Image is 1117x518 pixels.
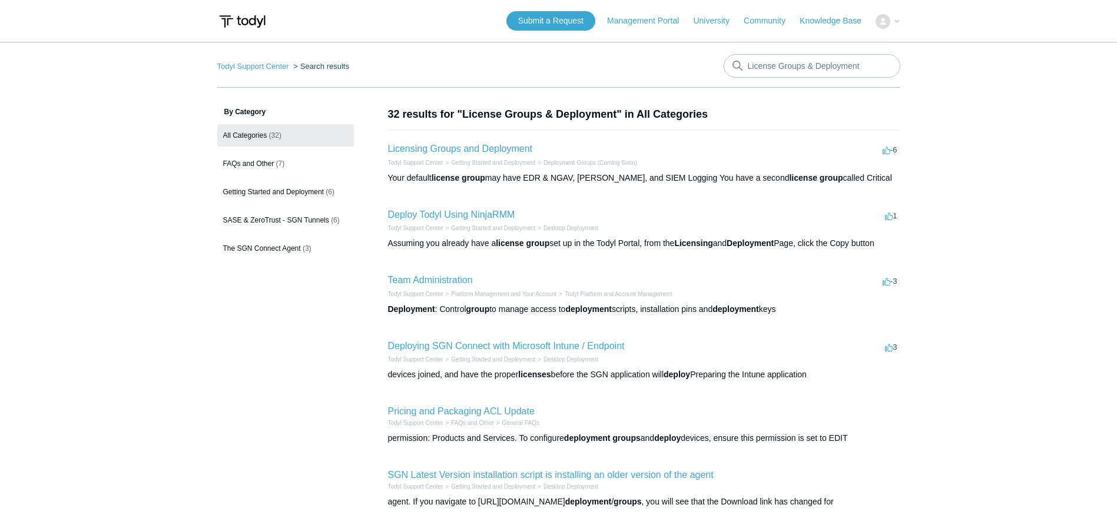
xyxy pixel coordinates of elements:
[535,355,598,364] li: Desktop Deployment
[607,15,691,27] a: Management Portal
[543,483,598,490] a: Desktop Deployment
[565,291,672,297] a: Todyl Platform and Account Management
[564,433,611,443] em: deployment
[388,224,443,233] li: Todyl Support Center
[388,419,443,427] li: Todyl Support Center
[674,238,712,248] em: Licensing
[502,420,539,426] a: General FAQs
[291,62,349,71] li: Search results
[217,209,354,231] a: SASE & ZeroTrust - SGN Tunnels (6)
[451,356,535,363] a: Getting Started and Deployment
[451,291,556,297] a: Platform Management and Your Account
[443,355,535,364] li: Getting Started and Deployment
[885,343,897,351] span: 3
[388,304,435,314] em: Deployment
[388,144,532,154] a: Licensing Groups and Deployment
[388,482,443,491] li: Todyl Support Center
[443,290,556,298] li: Platform Management and Your Account
[217,237,354,260] a: The SGN Connect Agent (3)
[543,160,637,166] a: Deployment Groups (Coming Soon)
[535,158,637,167] li: Deployment Groups (Coming Soon)
[451,225,535,231] a: Getting Started and Deployment
[494,419,539,427] li: General FAQs
[217,62,289,71] a: Todyl Support Center
[543,356,598,363] a: Desktop Deployment
[654,433,681,443] em: deploy
[388,432,900,444] div: permission: Products and Services. To configure and devices, ensure this permission is set to EDIT
[451,483,535,490] a: Getting Started and Deployment
[388,341,625,351] a: Deploying SGN Connect with Microsoft Intune / Endpoint
[269,131,281,140] span: (32)
[223,131,267,140] span: All Categories
[223,244,301,253] span: The SGN Connect Agent
[466,304,490,314] em: group
[223,188,324,196] span: Getting Started and Deployment
[744,15,797,27] a: Community
[883,145,897,154] span: -6
[331,216,340,224] span: (6)
[565,304,612,314] em: deployment
[432,173,459,182] em: license
[443,224,535,233] li: Getting Started and Deployment
[614,497,641,506] em: groups
[789,173,817,182] em: license
[462,173,485,182] em: group
[885,211,897,220] span: 1
[535,482,598,491] li: Desktop Deployment
[712,304,759,314] em: deployment
[223,216,329,224] span: SASE & ZeroTrust - SGN Tunnels
[388,225,443,231] a: Todyl Support Center
[388,303,900,316] div: : Control to manage access to scripts, installation pins and keys
[727,238,774,248] em: Deployment
[664,370,690,379] em: deploy
[506,11,595,31] a: Submit a Request
[820,173,843,182] em: group
[388,275,473,285] a: Team Administration
[724,54,900,78] input: Search
[612,433,640,443] em: groups
[693,15,741,27] a: University
[217,11,267,32] img: Todyl Support Center Help Center home page
[388,496,900,508] div: agent. If you navigate to [URL][DOMAIN_NAME] / , you will see that the Download link has changed for
[526,238,550,248] em: group
[217,124,354,147] a: All Categories (32)
[388,420,443,426] a: Todyl Support Center
[217,181,354,203] a: Getting Started and Deployment (6)
[388,210,515,220] a: Deploy Todyl Using NinjaRMM
[223,160,274,168] span: FAQs and Other
[388,237,900,250] div: Assuming you already have a set up in the Todyl Portal, from the and Page, click the Copy button
[388,483,443,490] a: Todyl Support Center
[388,290,443,298] li: Todyl Support Center
[276,160,285,168] span: (7)
[388,356,443,363] a: Todyl Support Center
[217,62,291,71] li: Todyl Support Center
[388,406,535,416] a: Pricing and Packaging ACL Update
[535,224,598,233] li: Desktop Deployment
[443,419,493,427] li: FAQs and Other
[800,15,873,27] a: Knowledge Base
[388,160,443,166] a: Todyl Support Center
[496,238,523,248] em: license
[443,158,535,167] li: Getting Started and Deployment
[303,244,311,253] span: (3)
[326,188,334,196] span: (6)
[556,290,672,298] li: Todyl Platform and Account Management
[388,470,714,480] a: SGN Latest Version installation script is installing an older version of the agent
[388,355,443,364] li: Todyl Support Center
[451,160,535,166] a: Getting Started and Deployment
[388,107,900,122] h1: 32 results for "License Groups & Deployment" in All Categories
[543,225,598,231] a: Desktop Deployment
[565,497,612,506] em: deployment
[388,291,443,297] a: Todyl Support Center
[518,370,551,379] em: licenses
[217,107,354,117] h3: By Category
[217,152,354,175] a: FAQs and Other (7)
[451,420,493,426] a: FAQs and Other
[443,482,535,491] li: Getting Started and Deployment
[388,158,443,167] li: Todyl Support Center
[388,368,900,381] div: devices joined, and have the proper before the SGN application will Preparing the Intune application
[883,277,897,285] span: -3
[388,172,900,184] div: Your default may have EDR & NGAV, [PERSON_NAME], and SIEM Logging You have a second called Critical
